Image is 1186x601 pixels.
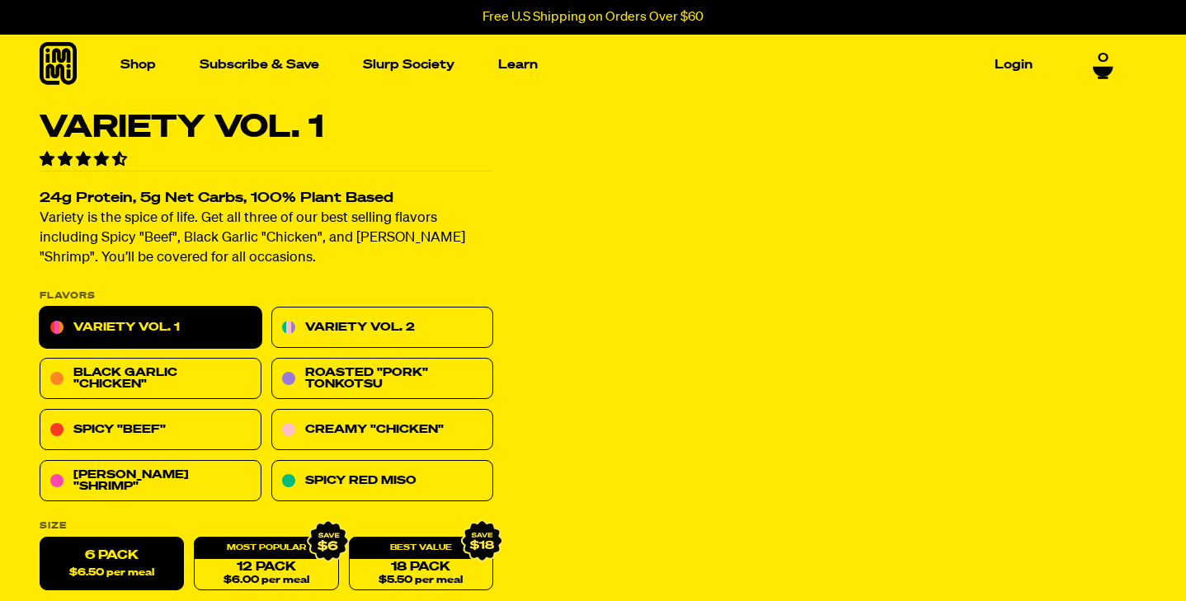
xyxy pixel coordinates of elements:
[40,359,261,400] a: Black Garlic "Chicken"
[193,52,326,77] a: Subscribe & Save
[40,538,184,591] label: 6 Pack
[69,568,154,579] span: $6.50 per meal
[271,410,493,451] a: Creamy "Chicken"
[40,410,261,451] a: Spicy "Beef"
[40,209,493,269] p: Variety is the spice of life. Get all three of our best selling flavors including Spicy "Beef", B...
[40,192,493,206] h2: 24g Protein, 5g Net Carbs, 100% Plant Based
[40,308,261,349] a: Variety Vol. 1
[40,112,493,143] h1: Variety Vol. 1
[356,52,461,77] a: Slurp Society
[40,522,493,531] label: Size
[1093,51,1113,79] a: 0
[271,461,493,502] a: Spicy Red Miso
[492,52,544,77] a: Learn
[40,461,261,502] a: [PERSON_NAME] "Shrimp"
[349,538,493,591] a: 18 Pack$5.50 per meal
[988,52,1039,77] a: Login
[224,575,309,586] span: $6.00 per meal
[1098,51,1108,66] span: 0
[194,538,338,591] a: 12 Pack$6.00 per meal
[482,10,704,25] p: Free U.S Shipping on Orders Over $60
[271,359,493,400] a: Roasted "Pork" Tonkotsu
[40,292,493,301] p: Flavors
[40,153,130,167] span: 4.55 stars
[114,35,1039,95] nav: Main navigation
[114,52,162,77] a: Shop
[271,308,493,349] a: Variety Vol. 2
[379,575,463,586] span: $5.50 per meal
